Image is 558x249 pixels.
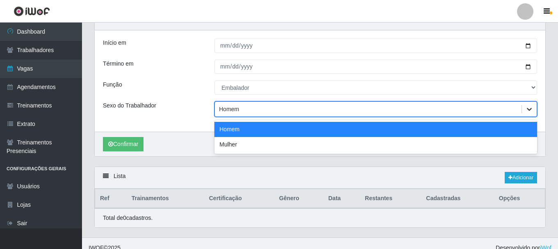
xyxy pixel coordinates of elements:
[103,59,134,68] label: Término em
[494,189,545,208] th: Opções
[214,39,537,53] input: 00/00/0000
[214,137,537,152] div: Mulher
[95,167,545,189] div: Lista
[14,6,50,16] img: CoreUI Logo
[219,105,239,114] div: Homem
[323,189,360,208] th: Data
[214,59,537,74] input: 00/00/0000
[103,137,143,151] button: Confirmar
[505,172,537,183] a: Adicionar
[204,189,274,208] th: Certificação
[360,189,421,208] th: Restantes
[274,189,323,208] th: Gênero
[103,101,156,110] label: Sexo do Trabalhador
[95,189,127,208] th: Ref
[103,214,153,222] p: Total de 0 cadastros.
[127,189,204,208] th: Trainamentos
[103,39,126,47] label: Início em
[103,80,122,89] label: Função
[421,189,494,208] th: Cadastradas
[214,122,537,137] div: Homem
